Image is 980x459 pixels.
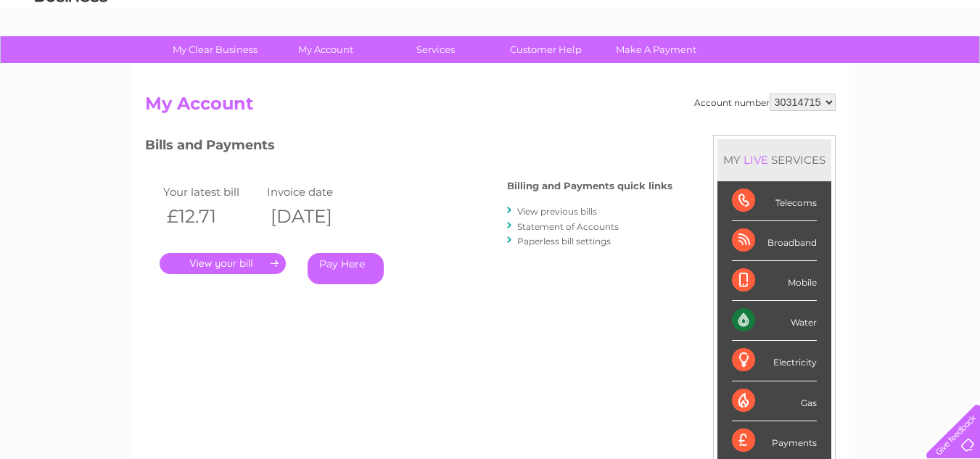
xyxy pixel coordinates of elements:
[732,301,817,341] div: Water
[802,62,845,73] a: Telecoms
[23,38,35,49] img: website_grey.svg
[265,36,385,63] a: My Account
[23,23,35,35] img: logo_orange.svg
[38,38,160,49] div: Domain: [DOMAIN_NAME]
[55,93,130,102] div: Domain Overview
[155,36,275,63] a: My Clear Business
[160,202,264,231] th: £12.71
[517,236,611,247] a: Paperless bill settings
[517,221,619,232] a: Statement of Accounts
[707,7,807,25] a: 0333 014 3131
[717,139,831,181] div: MY SERVICES
[507,181,672,191] h4: Billing and Payments quick links
[144,91,156,103] img: tab_keywords_by_traffic_grey.svg
[932,62,966,73] a: Log out
[854,62,875,73] a: Blog
[263,202,368,231] th: [DATE]
[39,91,51,103] img: tab_domain_overview_orange.svg
[160,182,264,202] td: Your latest bill
[160,93,244,102] div: Keywords by Traffic
[741,153,771,167] div: LIVE
[486,36,606,63] a: Customer Help
[160,253,286,274] a: .
[34,38,108,82] img: logo.png
[148,8,833,70] div: Clear Business is a trading name of Verastar Limited (registered in [GEOGRAPHIC_DATA] No. 3667643...
[517,206,597,217] a: View previous bills
[732,261,817,301] div: Mobile
[308,253,384,284] a: Pay Here
[694,94,836,111] div: Account number
[761,62,793,73] a: Energy
[732,221,817,261] div: Broadband
[732,181,817,221] div: Telecoms
[145,94,836,121] h2: My Account
[725,62,752,73] a: Water
[596,36,716,63] a: Make A Payment
[263,182,368,202] td: Invoice date
[145,135,672,160] h3: Bills and Payments
[732,341,817,381] div: Electricity
[41,23,71,35] div: v 4.0.25
[732,381,817,421] div: Gas
[376,36,495,63] a: Services
[884,62,919,73] a: Contact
